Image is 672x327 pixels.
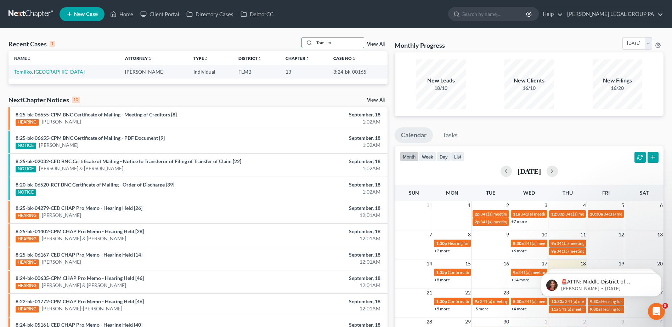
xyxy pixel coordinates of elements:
div: 12:01AM [264,235,380,242]
div: Recent Cases [9,40,55,48]
span: 341(a) meeting for [PERSON_NAME] [565,211,634,217]
span: 11 [580,230,587,239]
a: 8:25-bk-06655-CPM BNC Certificate of Mailing - PDF Document [9] [16,135,165,141]
div: 12:01AM [264,212,380,219]
span: 341(a) meeting for [PERSON_NAME] & [PERSON_NAME] [480,219,586,224]
a: Typeunfold_more [193,56,208,61]
a: [PERSON_NAME] LEGAL GROUP PA [564,8,663,21]
a: +4 more [511,306,527,311]
button: week [419,152,436,161]
a: [PERSON_NAME] [42,118,81,125]
div: New Clients [504,76,554,85]
span: 9:30a [590,306,600,312]
a: 8:20-bk-06520-RCT BNC Certificate of Mailing - Order of Discharge [39] [16,182,174,188]
span: 11a [551,306,558,312]
div: September, 18 [264,134,380,142]
span: 12:30p [551,211,565,217]
div: HEARING [16,283,39,289]
span: 22 [464,288,471,297]
h3: Monthly Progress [395,41,445,50]
span: 8:30a [513,241,524,246]
span: 8:30a [513,299,524,304]
span: 6 [659,201,663,210]
div: 1:02AM [264,165,380,172]
span: 10:30a [590,211,603,217]
span: Confirmation Hearing for [PERSON_NAME] & [PERSON_NAME] [448,270,566,275]
span: 1:35p [436,270,447,275]
div: 16/20 [593,85,642,92]
span: 9a [513,270,518,275]
a: [PERSON_NAME]-[PERSON_NAME] [42,305,122,312]
iframe: Intercom notifications message [530,258,672,308]
span: 3 [621,317,625,326]
span: 5 [662,303,668,309]
a: DebtorCC [237,8,277,21]
button: list [451,152,464,161]
span: 341(a) meeting for [PERSON_NAME] [559,306,627,312]
a: 8:25-bk-06167-CED CHAP Pro Memo - Hearing Held [14] [16,252,142,258]
i: unfold_more [352,57,356,61]
a: Tasks [436,127,464,143]
h2: [DATE] [518,167,541,175]
a: View All [367,42,385,47]
div: September, 18 [264,205,380,212]
span: Sat [640,190,649,196]
span: Sun [409,190,419,196]
a: +2 more [434,248,450,253]
span: 30 [503,317,510,326]
a: 8:25-bk-02032-CED BNC Certificate of Mailing - Notice to Transferor of Filing of Transfer of Clai... [16,158,241,164]
span: 341(a) meeting for [PERSON_NAME] [557,241,625,246]
a: Home [107,8,137,21]
div: HEARING [16,236,39,242]
div: September, 18 [264,298,380,305]
span: 341(a) meeting for [PERSON_NAME] [557,248,625,254]
span: 7 [429,230,433,239]
span: 1 [544,317,548,326]
button: month [400,152,419,161]
span: 5 [621,201,625,210]
div: New Filings [593,76,642,85]
td: 3:24-bk-00165 [328,65,388,78]
a: Calendar [395,127,433,143]
a: Tomilko, [GEOGRAPHIC_DATA] [14,69,85,75]
span: 1:30p [436,241,447,246]
span: 9a [551,241,556,246]
div: HEARING [16,259,39,266]
span: 10 [541,230,548,239]
span: Fri [602,190,610,196]
a: Case Nounfold_more [333,56,356,61]
i: unfold_more [27,57,31,61]
div: September, 18 [264,158,380,165]
span: 11a [513,211,520,217]
a: +7 more [511,219,527,224]
span: 12 [618,230,625,239]
div: September, 18 [264,251,380,258]
div: NextChapter Notices [9,96,80,104]
div: September, 18 [264,228,380,235]
div: HEARING [16,119,39,126]
span: 9 [506,230,510,239]
span: 341(a) meeting for [PERSON_NAME] [480,299,548,304]
span: 2p [475,219,480,224]
a: [PERSON_NAME] & [PERSON_NAME] [42,282,126,289]
span: 28 [426,317,433,326]
span: 2p [475,211,480,217]
span: 341(a) meeting for [PERSON_NAME] & [PERSON_NAME] [518,270,624,275]
a: Attorneyunfold_more [125,56,152,61]
span: Hearing for [PERSON_NAME] [448,241,503,246]
a: Chapterunfold_more [286,56,310,61]
span: 9a [475,299,479,304]
a: Client Portal [137,8,183,21]
i: unfold_more [305,57,310,61]
span: Thu [563,190,573,196]
span: 2 [506,201,510,210]
div: 1:02AM [264,188,380,195]
div: 12:01AM [264,258,380,265]
span: Confirmation hearing for [PERSON_NAME] & [PERSON_NAME] [448,299,566,304]
div: 18/10 [416,85,466,92]
span: 2 [582,317,587,326]
div: September, 18 [264,181,380,188]
span: 4 [659,317,663,326]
